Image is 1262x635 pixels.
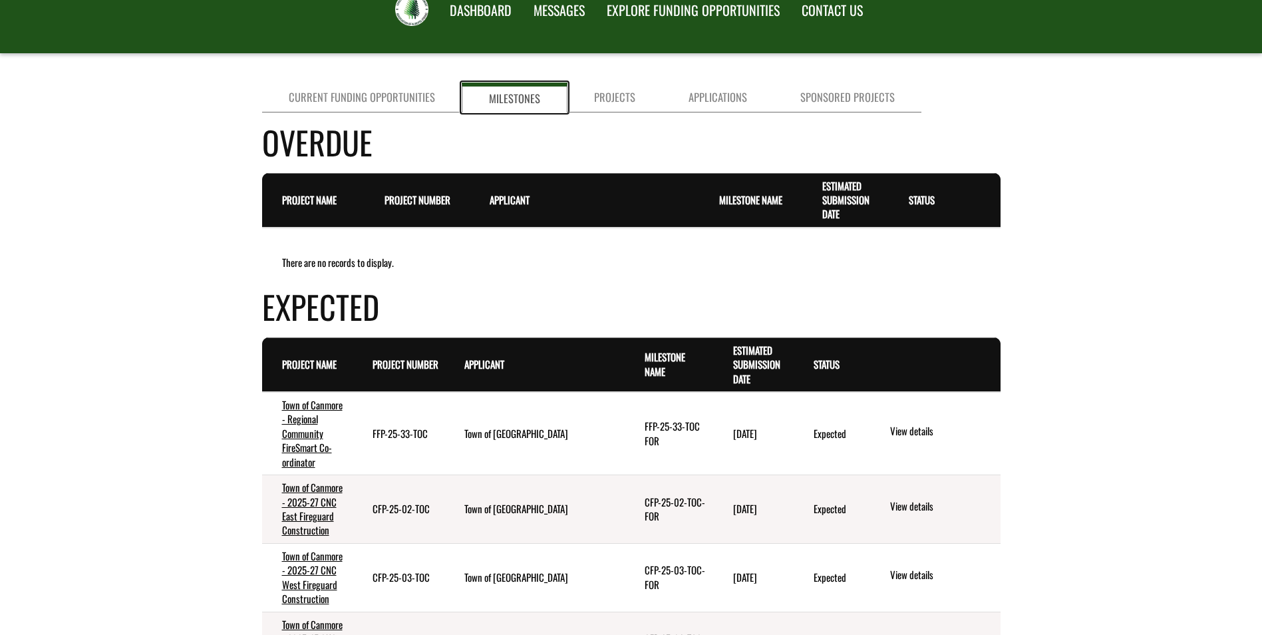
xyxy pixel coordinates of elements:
[373,357,438,371] a: Project Number
[444,475,625,544] td: Town of Canmore
[262,256,1001,270] div: There are no records to display.
[625,475,713,544] td: CFP-25-02-TOC-FOR
[282,397,343,469] a: Town of Canmore - Regional Community FireSmart Co-ordinator
[567,83,662,112] a: Projects
[444,543,625,612] td: Town of Canmore
[353,475,444,544] td: CFP-25-02-TOC
[713,475,794,544] td: 6/30/2027
[490,192,530,207] a: Applicant
[868,392,1000,475] td: action menu
[625,543,713,612] td: CFP-25-03-TOC-FOR
[625,392,713,475] td: FFP-25-33-TOC FOR
[890,499,995,515] a: View details
[774,83,921,112] a: Sponsored Projects
[645,349,685,378] a: Milestone Name
[733,343,780,386] a: Estimated Submission Date
[262,283,1001,330] h4: Expected
[794,392,869,475] td: Expected
[262,118,1001,166] h4: Overdue
[975,173,1000,228] th: Actions
[719,192,782,207] a: Milestone Name
[282,548,343,606] a: Town of Canmore - 2025-27 CNC West Fireguard Construction
[733,426,757,441] time: [DATE]
[444,392,625,475] td: Town of Canmore
[353,392,444,475] td: FFP-25-33-TOC
[822,178,869,222] a: Estimated Submission Date
[385,192,450,207] a: Project Number
[282,480,343,537] a: Town of Canmore - 2025-27 CNC East Fireguard Construction
[868,337,1000,392] th: Actions
[282,192,337,207] a: Project Name
[733,501,757,516] time: [DATE]
[662,83,774,112] a: Applications
[353,543,444,612] td: CFP-25-03-TOC
[262,83,462,112] a: Current Funding Opportunities
[733,570,757,584] time: [DATE]
[464,357,504,371] a: Applicant
[794,543,869,612] td: Expected
[909,192,935,207] a: Status
[868,543,1000,612] td: action menu
[794,475,869,544] td: Expected
[262,475,353,544] td: Town of Canmore - 2025-27 CNC East Fireguard Construction
[462,83,567,112] a: Milestones
[262,543,353,612] td: Town of Canmore - 2025-27 CNC West Fireguard Construction
[282,357,337,371] a: Project Name
[713,543,794,612] td: 6/30/2027
[868,475,1000,544] td: action menu
[890,568,995,584] a: View details
[262,392,353,475] td: Town of Canmore - Regional Community FireSmart Co-ordinator
[814,357,840,371] a: Status
[713,392,794,475] td: 9/29/2027
[890,424,995,440] a: View details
